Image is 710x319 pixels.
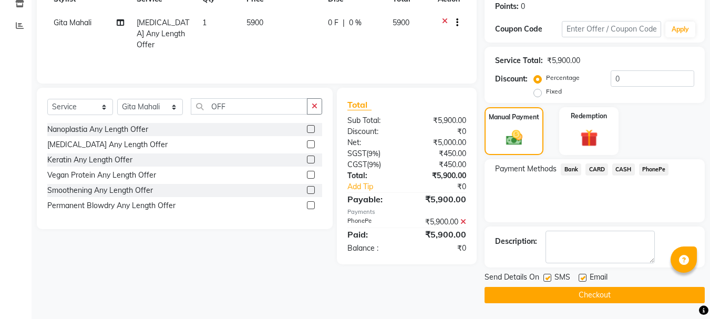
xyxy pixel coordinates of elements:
div: Payable: [339,193,407,205]
div: Smoothening Any Length Offer [47,185,153,196]
div: Balance : [339,243,407,254]
label: Percentage [546,73,580,83]
div: Payments [347,208,466,217]
div: ₹450.00 [407,148,474,159]
div: ₹5,900.00 [407,228,474,241]
span: 5900 [246,18,263,27]
button: Apply [665,22,695,37]
span: | [343,17,345,28]
span: PhonePe [639,163,669,176]
span: 0 % [349,17,362,28]
div: ₹0 [407,243,474,254]
input: Search or Scan [191,98,307,115]
div: Points: [495,1,519,12]
span: 0 F [328,17,338,28]
span: Bank [561,163,581,176]
div: Coupon Code [495,24,561,35]
div: ₹5,900.00 [407,217,474,228]
input: Enter Offer / Coupon Code [562,21,661,37]
span: 9% [368,149,378,158]
div: Keratin Any Length Offer [47,155,132,166]
div: Vegan Protein Any Length Offer [47,170,156,181]
div: Total: [339,170,407,181]
div: ₹450.00 [407,159,474,170]
span: 1 [202,18,207,27]
span: CASH [612,163,635,176]
span: CGST [347,160,367,169]
div: ₹0 [418,181,475,192]
span: 5900 [393,18,409,27]
div: Net: [339,137,407,148]
div: ₹5,000.00 [407,137,474,148]
div: PhonePe [339,217,407,228]
label: Manual Payment [489,112,539,122]
span: Email [590,272,608,285]
img: _cash.svg [501,128,528,147]
span: Gita Mahali [54,18,91,27]
span: Total [347,99,372,110]
div: 0 [521,1,525,12]
label: Fixed [546,87,562,96]
div: Permanent Blowdry Any Length Offer [47,200,176,211]
img: _gift.svg [575,127,603,149]
span: [MEDICAL_DATA] Any Length Offer [137,18,189,49]
div: [MEDICAL_DATA] Any Length Offer [47,139,168,150]
span: Payment Methods [495,163,557,174]
div: Discount: [339,126,407,137]
div: Nanoplastia Any Length Offer [47,124,148,135]
label: Redemption [571,111,607,121]
span: CARD [585,163,608,176]
div: Paid: [339,228,407,241]
div: ( ) [339,159,407,170]
span: Send Details On [485,272,539,285]
div: ₹5,900.00 [407,115,474,126]
div: Sub Total: [339,115,407,126]
div: ₹0 [407,126,474,137]
div: Discount: [495,74,528,85]
span: SGST [347,149,366,158]
span: 9% [369,160,379,169]
span: SMS [554,272,570,285]
button: Checkout [485,287,705,303]
div: Service Total: [495,55,543,66]
div: Description: [495,236,537,247]
div: ₹5,900.00 [407,170,474,181]
div: ₹5,900.00 [547,55,580,66]
div: ( ) [339,148,407,159]
a: Add Tip [339,181,418,192]
div: ₹5,900.00 [407,193,474,205]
